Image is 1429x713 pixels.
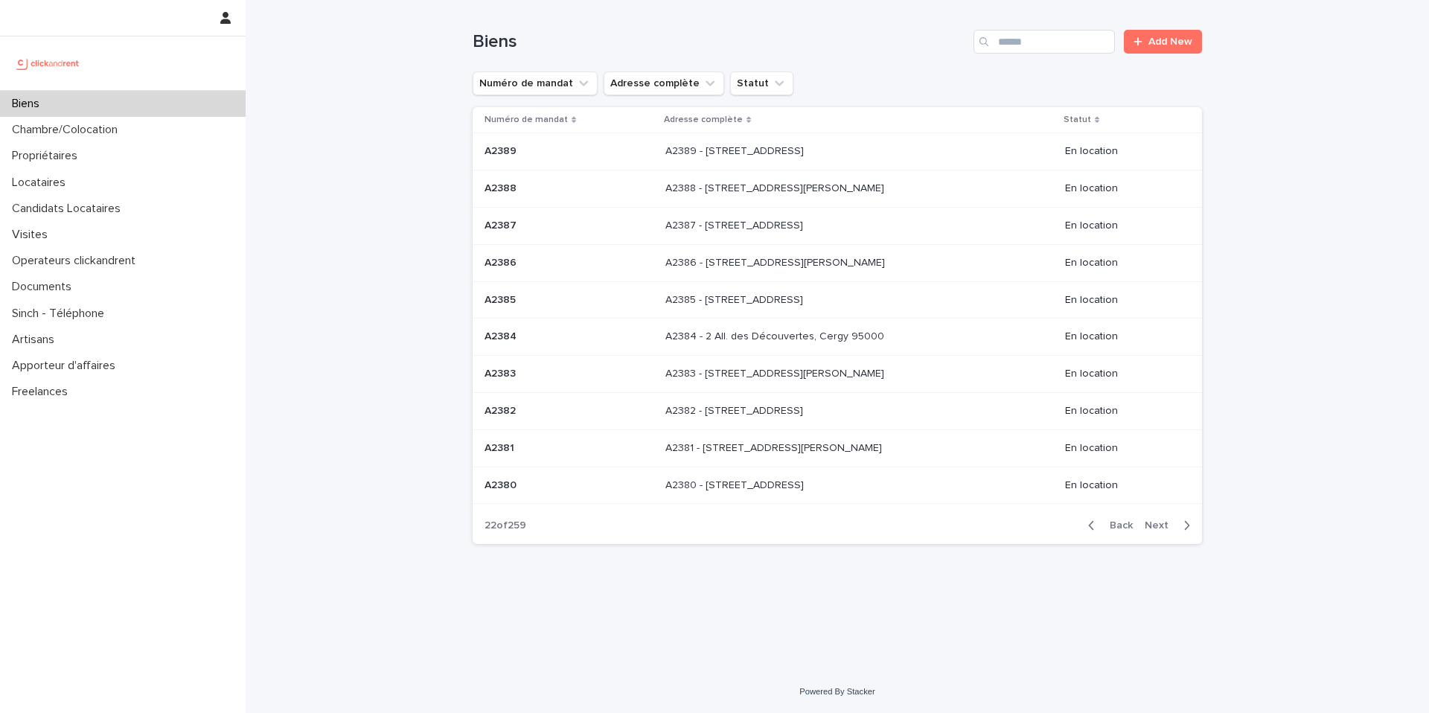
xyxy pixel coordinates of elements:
button: Statut [730,71,793,95]
h1: Biens [473,31,968,53]
p: Visites [6,228,60,242]
button: Back [1076,519,1139,532]
button: Numéro de mandat [473,71,598,95]
p: Candidats Locataires [6,202,132,216]
p: En location [1065,405,1178,418]
p: En location [1065,145,1178,158]
p: Sinch - Téléphone [6,307,116,321]
p: A2386 - 4 avenue Charles de Gaulle, Bois-Colombes 92270 [665,254,888,269]
p: 22 of 259 [473,508,538,544]
p: A2381 [485,439,517,455]
tr: A2385A2385 A2385 - [STREET_ADDRESS]A2385 - [STREET_ADDRESS] En location [473,281,1202,319]
p: A2380 - [STREET_ADDRESS] [665,476,807,492]
p: En location [1065,294,1178,307]
tr: A2386A2386 A2386 - [STREET_ADDRESS][PERSON_NAME]A2386 - [STREET_ADDRESS][PERSON_NAME] En location [473,244,1202,281]
button: Adresse complète [604,71,724,95]
p: Numéro de mandat [485,112,568,128]
img: UCB0brd3T0yccxBKYDjQ [12,48,84,78]
p: A2386 [485,254,520,269]
button: Next [1139,519,1202,532]
p: A2382 - [STREET_ADDRESS] [665,402,806,418]
p: A2385 - [STREET_ADDRESS] [665,291,806,307]
p: Operateurs clickandrent [6,254,147,268]
p: En location [1065,182,1178,195]
p: En location [1065,479,1178,492]
p: Freelances [6,385,80,399]
p: A2382 [485,402,519,418]
a: Powered By Stacker [799,687,875,696]
p: En location [1065,220,1178,232]
p: En location [1065,368,1178,380]
input: Search [974,30,1115,54]
p: Statut [1064,112,1091,128]
p: En location [1065,442,1178,455]
tr: A2389A2389 A2389 - [STREET_ADDRESS]A2389 - [STREET_ADDRESS] En location [473,133,1202,170]
p: A2387 [485,217,520,232]
p: Apporteur d'affaires [6,359,127,373]
p: En location [1065,330,1178,343]
p: Biens [6,97,51,111]
p: A2389 - [STREET_ADDRESS] [665,142,807,158]
tr: A2380A2380 A2380 - [STREET_ADDRESS]A2380 - [STREET_ADDRESS] En location [473,467,1202,504]
p: Locataires [6,176,77,190]
p: Artisans [6,333,66,347]
span: Next [1145,520,1177,531]
tr: A2381A2381 A2381 - [STREET_ADDRESS][PERSON_NAME]A2381 - [STREET_ADDRESS][PERSON_NAME] En location [473,429,1202,467]
p: Adresse complète [664,112,743,128]
span: Add New [1148,36,1192,47]
tr: A2383A2383 A2383 - [STREET_ADDRESS][PERSON_NAME]A2383 - [STREET_ADDRESS][PERSON_NAME] En location [473,356,1202,393]
tr: A2387A2387 A2387 - [STREET_ADDRESS]A2387 - [STREET_ADDRESS] En location [473,207,1202,244]
p: A2384 [485,327,520,343]
p: A2381 - 11 rue Claude Nicolas Ledoux, Le Plessis-Robinson 92350 [665,439,885,455]
p: A2389 [485,142,520,158]
a: Add New [1124,30,1202,54]
p: A2383 - [STREET_ADDRESS][PERSON_NAME] [665,365,887,380]
tr: A2384A2384 A2384 - 2 All. des Découvertes, Cergy 95000A2384 - 2 All. des Découvertes, Cergy 95000... [473,319,1202,356]
p: Documents [6,280,83,294]
tr: A2382A2382 A2382 - [STREET_ADDRESS]A2382 - [STREET_ADDRESS] En location [473,392,1202,429]
p: Propriétaires [6,149,89,163]
p: A2380 [485,476,520,492]
tr: A2388A2388 A2388 - [STREET_ADDRESS][PERSON_NAME]A2388 - [STREET_ADDRESS][PERSON_NAME] En location [473,170,1202,208]
p: A2385 [485,291,519,307]
p: A2384 - 2 All. des Découvertes, Cergy 95000 [665,327,887,343]
p: A2383 [485,365,519,380]
p: En location [1065,257,1178,269]
p: Chambre/Colocation [6,123,130,137]
p: A2387 - [STREET_ADDRESS] [665,217,806,232]
span: Back [1101,520,1133,531]
p: A2388 [485,179,520,195]
p: A2388 - 78 Avenue du Maréchal Joffre, Argenteuil 95100 [665,179,887,195]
